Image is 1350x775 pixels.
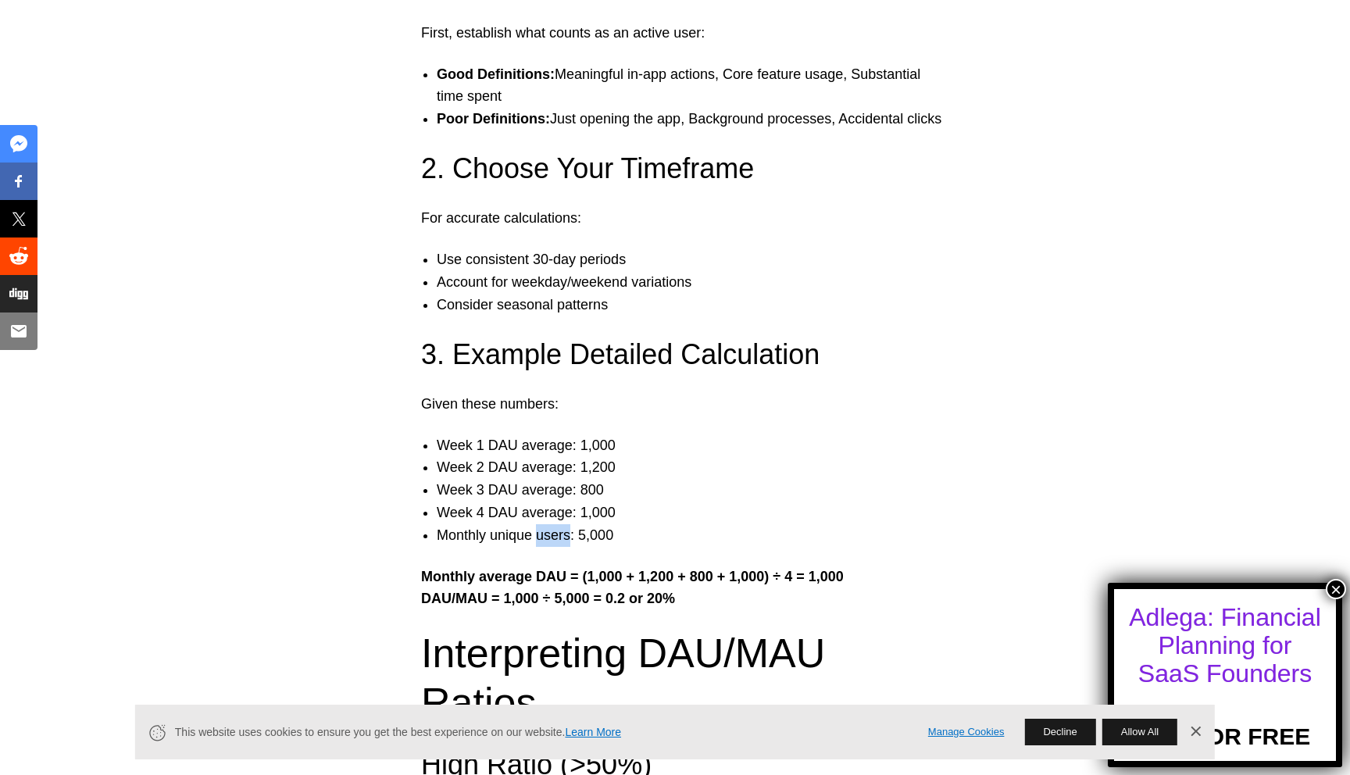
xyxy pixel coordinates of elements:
[148,723,167,742] svg: Cookie Icon
[437,111,550,127] strong: Poor Definitions:
[437,63,945,109] li: Meaningful in-app actions, Core feature usage, Substantial time spent
[1184,720,1207,744] a: Dismiss Banner
[421,149,929,188] h3: 2. Choose Your Timeframe
[421,22,929,45] p: First, establish what counts as an active user:
[421,569,844,584] strong: Monthly average DAU = (1,000 + 1,200 + 800 + 1,000) ÷ 4 = 1,000
[437,294,945,316] li: Consider seasonal patterns
[437,479,945,502] li: Week 3 DAU average: 800
[928,724,1005,741] a: Manage Cookies
[421,629,929,727] h2: Interpreting DAU/MAU Ratios
[437,66,555,82] strong: Good Definitions:
[437,434,945,457] li: Week 1 DAU average: 1,000
[1128,603,1322,687] div: Adlega: Financial Planning for SaaS Founders
[437,502,945,524] li: Week 4 DAU average: 1,000
[1102,719,1177,745] button: Allow All
[437,456,945,479] li: Week 2 DAU average: 1,200
[1024,719,1095,745] button: Decline
[437,271,945,294] li: Account for weekday/weekend variations
[565,726,621,738] a: Learn More
[421,335,929,374] h3: 3. Example Detailed Calculation
[175,724,906,741] span: This website uses cookies to ensure you get the best experience on our website.
[437,108,945,130] li: Just opening the app, Background processes, Accidental clicks
[437,248,945,271] li: Use consistent 30-day periods
[421,207,929,230] p: For accurate calculations:
[1140,697,1310,750] a: TRY FOR FREE
[437,524,945,547] li: Monthly unique users: 5,000
[1326,579,1346,599] button: Close
[421,591,675,606] strong: DAU/MAU = 1,000 ÷ 5,000 = 0.2 or 20%
[421,393,929,416] p: Given these numbers:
